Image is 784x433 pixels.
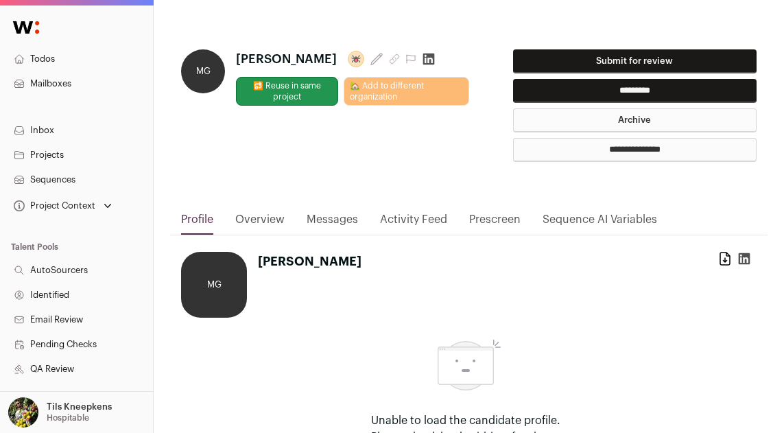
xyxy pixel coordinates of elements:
[344,77,469,106] a: 🏡 Add to different organization
[469,211,521,235] a: Prescreen
[258,252,361,271] h1: [PERSON_NAME]
[5,14,47,41] img: Wellfound
[47,412,89,423] p: Hospitable
[543,211,657,235] a: Sequence AI Variables
[236,77,338,106] button: 🔂 Reuse in same project
[181,49,225,93] div: MG
[181,252,247,318] div: MG
[181,211,213,235] a: Profile
[236,49,337,69] span: [PERSON_NAME]
[513,108,757,132] button: Archive
[380,211,447,235] a: Activity Feed
[47,401,112,412] p: Tils Kneepkens
[513,49,757,73] button: Submit for review
[11,200,95,211] div: Project Context
[307,211,358,235] a: Messages
[8,397,38,428] img: 6689865-medium_jpg
[235,211,285,235] a: Overview
[11,196,115,215] button: Open dropdown
[5,397,115,428] button: Open dropdown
